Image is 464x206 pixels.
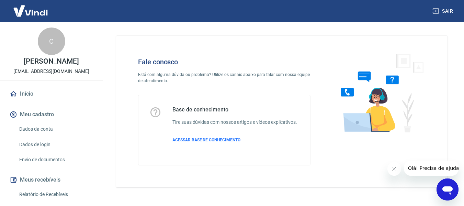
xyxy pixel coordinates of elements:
[16,122,94,136] a: Dados da conta
[172,119,297,126] h6: Tire suas dúvidas com nossos artigos e vídeos explicativos.
[8,172,94,187] button: Meus recebíveis
[24,58,79,65] p: [PERSON_NAME]
[8,107,94,122] button: Meu cadastro
[404,161,459,176] iframe: Mensagem da empresa
[327,47,431,139] img: Fale conosco
[38,28,65,55] div: C
[172,106,297,113] h5: Base de conhecimento
[13,68,89,75] p: [EMAIL_ADDRESS][DOMAIN_NAME]
[8,0,53,21] img: Vindi
[172,138,240,142] span: ACESSAR BASE DE CONHECIMENTO
[8,86,94,101] a: Início
[172,137,297,143] a: ACESSAR BASE DE CONHECIMENTO
[16,138,94,152] a: Dados de login
[437,178,459,200] iframe: Botão para abrir a janela de mensagens
[387,162,401,176] iframe: Fechar mensagem
[138,72,310,84] p: Está com alguma dúvida ou problema? Utilize os canais abaixo para falar com nossa equipe de atend...
[138,58,310,66] h4: Fale conosco
[431,5,456,18] button: Sair
[16,187,94,202] a: Relatório de Recebíveis
[16,153,94,167] a: Envio de documentos
[4,5,58,10] span: Olá! Precisa de ajuda?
